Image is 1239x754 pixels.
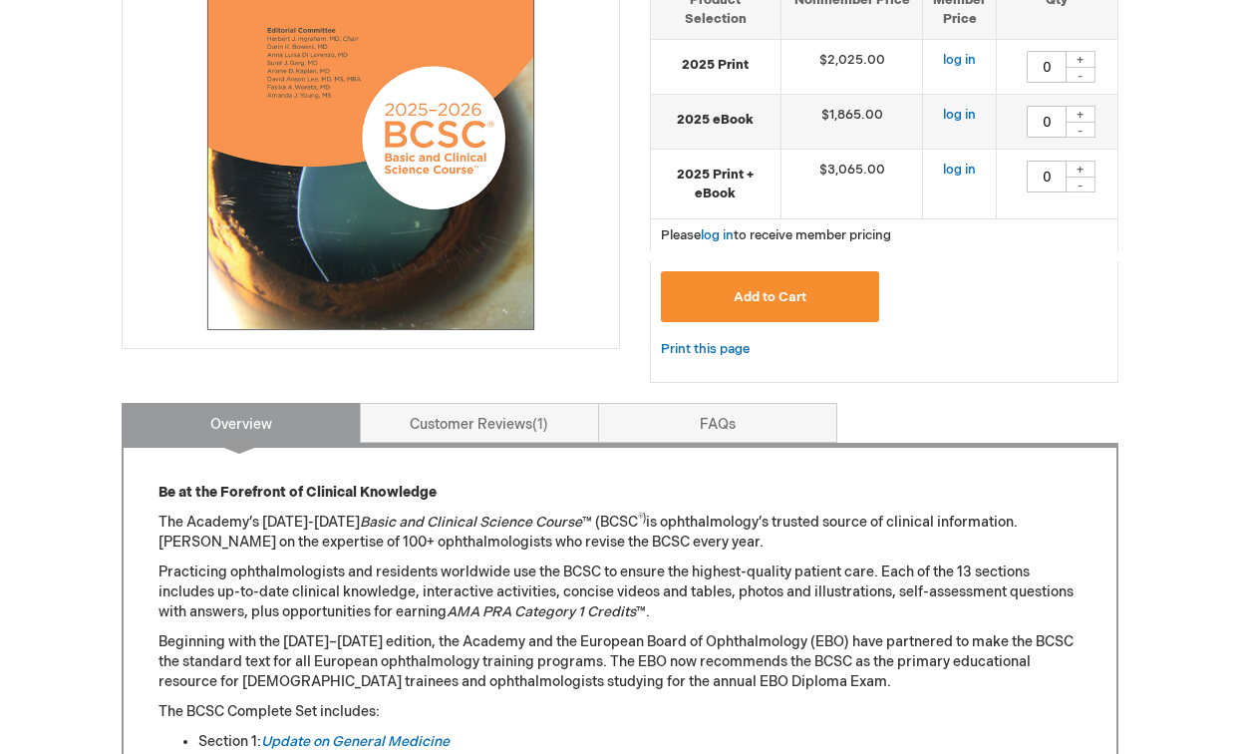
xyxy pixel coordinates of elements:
[447,603,636,620] em: AMA PRA Category 1 Credits
[661,337,750,362] a: Print this page
[638,513,646,525] sup: ®)
[360,403,599,443] a: Customer Reviews1
[198,732,1082,752] li: Section 1:
[1066,106,1095,123] div: +
[780,40,923,95] td: $2,025.00
[943,107,976,123] a: log in
[598,403,837,443] a: FAQs
[158,513,1082,553] p: The Academy’s [DATE]-[DATE] ™ (BCSC is ophthalmology’s trusted source of clinical information. [P...
[780,150,923,219] td: $3,065.00
[661,227,891,243] span: Please to receive member pricing
[780,95,923,150] td: $1,865.00
[1066,51,1095,68] div: +
[661,56,771,75] strong: 2025 Print
[158,702,1082,722] p: The BCSC Complete Set includes:
[158,632,1082,692] p: Beginning with the [DATE]–[DATE] edition, the Academy and the European Board of Ophthalmology (EB...
[360,514,582,531] em: Basic and Clinical Science Course
[158,563,1082,622] p: Practicing ophthalmologists and residents worldwide use the BCSC to ensure the highest-quality pa...
[1027,106,1067,138] input: Qty
[1027,51,1067,83] input: Qty
[532,416,548,433] span: 1
[158,484,437,501] strong: Be at the Forefront of Clinical Knowledge
[122,403,361,443] a: Overview
[661,271,880,322] button: Add to Cart
[1066,122,1095,138] div: -
[1066,161,1095,178] div: +
[261,733,450,750] a: Update on General Medicine
[1027,161,1067,192] input: Qty
[661,111,771,130] strong: 2025 eBook
[701,227,734,243] a: log in
[734,289,806,305] span: Add to Cart
[661,166,771,202] strong: 2025 Print + eBook
[943,162,976,178] a: log in
[1066,177,1095,192] div: -
[1066,67,1095,83] div: -
[943,52,976,68] a: log in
